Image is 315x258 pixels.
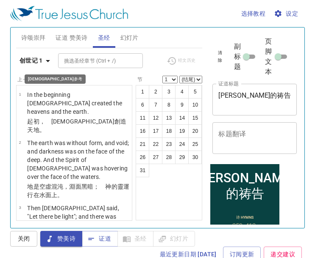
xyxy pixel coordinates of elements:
button: 31 [136,164,149,177]
input: Type Bible Reference [61,56,126,66]
button: 26 [136,151,149,164]
wh4325: 面 [45,192,63,198]
wh7363: 在水 [33,192,64,198]
span: 选择教程 [241,8,266,19]
span: 关闭 [17,233,31,244]
button: 5 [188,85,202,99]
button: 4 [175,85,189,99]
label: 节 [136,77,142,82]
li: 412 [36,59,47,67]
span: 证道 赞美诗 [56,33,87,43]
button: 2 [149,85,162,99]
wh7225: ， [DEMOGRAPHIC_DATA] [27,118,126,133]
img: True Jesus Church [10,6,128,21]
button: 17 [149,124,162,138]
button: 14 [175,111,189,125]
button: 27 [149,151,162,164]
p: 地 [27,182,129,199]
button: 18 [162,124,176,138]
wh776: 。 [39,126,45,133]
button: 12 [149,111,162,125]
span: 清除 [217,49,223,64]
button: 设定 [272,6,301,22]
button: 证道 [82,231,118,247]
button: 29 [175,151,189,164]
button: 11 [136,111,149,125]
p: Then [DEMOGRAPHIC_DATA] said, "Let there be light"; and there was light. [27,204,129,229]
button: 23 [162,137,176,151]
button: 19 [175,124,189,138]
button: 13 [162,111,176,125]
wh922: ，淵 [27,183,129,198]
button: 20 [188,124,202,138]
wh776: 是 [27,183,129,198]
span: 副标题 [234,41,241,72]
wh1254: 天 [27,126,45,133]
button: 1 [136,85,149,99]
span: 幻灯片 [120,33,139,43]
wh8064: 地 [33,126,45,133]
span: 证道 [89,233,111,244]
wh8415: 面 [27,183,129,198]
p: 诗 Hymns [27,52,45,58]
wh6440: 上 [51,192,63,198]
button: 24 [175,137,189,151]
button: 15 [188,111,202,125]
textarea: [PERSON_NAME]的祷告 [218,91,291,107]
iframe: from-child [209,163,281,240]
span: 诗颂崇拜 [21,33,46,43]
p: 起初 [27,117,129,134]
span: 2 [19,140,21,145]
wh1961: 空虛 [27,183,129,198]
span: 页脚文本 [265,36,273,77]
wh5921: 。 [57,192,63,198]
button: 25 [188,137,202,151]
button: 9 [175,98,189,112]
button: 28 [162,151,176,164]
p: The earth was without form, and void; and darkness was on the face of the deep. And the Spirit of... [27,139,129,181]
button: 3 [162,85,176,99]
button: 清除 [212,48,228,66]
button: 7 [149,98,162,112]
button: 关闭 [10,231,37,247]
span: 赞美诗 [47,233,75,244]
button: 6 [136,98,149,112]
b: 创世记 1 [20,55,43,66]
button: 选择教程 [238,6,269,22]
label: 上一节 (←, ↑) 下一节 (→, ↓) [17,77,75,82]
button: 16 [136,124,149,138]
button: 赞美诗 [40,231,82,247]
button: 8 [162,98,176,112]
li: 259 [23,59,35,67]
span: 1 [19,92,21,96]
span: 设定 [276,8,298,19]
button: 30 [188,151,202,164]
button: 10 [188,98,202,112]
wh8414: 混沌 [27,183,129,198]
button: 21 [136,137,149,151]
span: 3 [19,205,21,210]
span: 圣经 [98,33,110,43]
p: In the beginning [DEMOGRAPHIC_DATA] created the heavens and the earth. [27,91,129,116]
button: 创世记 1 [16,53,56,69]
button: 22 [149,137,162,151]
